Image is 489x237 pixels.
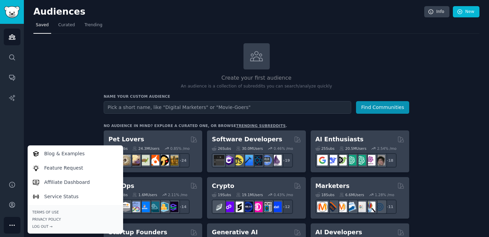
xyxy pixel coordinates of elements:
img: ethstaker [233,202,243,212]
p: Affiliate Dashboard [44,179,90,186]
div: 0.85 % /mo [170,146,190,151]
div: 30.0M Users [236,146,263,151]
a: Terms of Use [32,210,118,215]
img: elixir [271,155,282,165]
img: ArtificalIntelligence [374,155,385,165]
p: Service Status [44,193,79,200]
img: csharp [223,155,234,165]
h2: Crypto [212,182,234,190]
img: reactnative [252,155,263,165]
a: New [453,6,479,18]
div: 2.11 % /mo [168,192,188,197]
div: + 14 [175,200,190,214]
a: trending subreddits [236,124,285,128]
img: cockatiel [149,155,159,165]
div: + 19 [279,153,293,168]
div: 18 Sub s [315,192,335,197]
h3: Name your custom audience [104,94,409,99]
div: 2.54 % /mo [377,146,397,151]
img: PetAdvice [158,155,169,165]
a: Feature Request [29,161,122,175]
div: 0.46 % /mo [274,146,293,151]
a: Curated [56,20,77,34]
div: 25 Sub s [315,146,335,151]
div: + 12 [279,200,293,214]
a: Affiliate Dashboard [29,175,122,189]
div: 1.28 % /mo [375,192,394,197]
img: OnlineMarketing [374,202,385,212]
img: software [214,155,224,165]
img: Docker_DevOps [130,202,140,212]
img: leopardgeckos [130,155,140,165]
a: Saved [33,20,51,34]
h2: Audiences [33,6,424,17]
h2: AI Developers [315,228,362,237]
div: + 18 [382,153,397,168]
img: Emailmarketing [346,202,356,212]
img: platformengineering [149,202,159,212]
img: bigseo [327,202,337,212]
img: DevOpsLinks [139,202,150,212]
img: googleads [355,202,366,212]
div: No audience in mind? Explore a curated one, or browse . [104,123,287,128]
img: dogbreed [168,155,178,165]
img: GoogleGeminiAI [317,155,328,165]
h2: Create your first audience [104,74,409,82]
div: 6.6M Users [339,192,364,197]
p: Blog & Examples [44,150,85,157]
img: AskMarketing [336,202,347,212]
h2: AI Enthusiasts [315,135,364,144]
a: Info [424,6,449,18]
img: aws_cdk [158,202,169,212]
span: Saved [36,22,49,28]
div: 26 Sub s [212,146,231,151]
img: AWS_Certified_Experts [120,202,131,212]
img: defi_ [271,202,282,212]
div: 19 Sub s [212,192,231,197]
img: learnjavascript [233,155,243,165]
img: GummySearch logo [4,6,20,18]
img: content_marketing [317,202,328,212]
div: 1.6M Users [132,192,157,197]
h2: Generative AI [212,228,258,237]
h2: Startup Founders [108,228,167,237]
h2: Pet Lovers [108,135,144,144]
img: chatgpt_prompts_ [355,155,366,165]
div: + 24 [175,153,190,168]
a: Trending [82,20,105,34]
div: + 11 [382,200,397,214]
div: 0.43 % /mo [274,192,293,197]
img: AskComputerScience [262,155,272,165]
h2: Software Developers [212,135,282,144]
a: Service Status [29,189,122,204]
img: ballpython [120,155,131,165]
a: Blog & Examples [29,146,122,161]
img: web3 [242,202,253,212]
div: 24.3M Users [132,146,159,151]
span: Curated [58,22,75,28]
img: ethfinance [214,202,224,212]
img: DeepSeek [327,155,337,165]
div: 20.5M Users [339,146,366,151]
img: iOSProgramming [242,155,253,165]
p: Feature Request [44,164,83,172]
img: OpenAIDev [365,155,375,165]
img: PlatformEngineers [168,202,178,212]
p: An audience is a collection of subreddits you can search/analyze quickly [104,83,409,90]
img: turtle [139,155,150,165]
h2: Marketers [315,182,350,190]
img: 0xPolygon [223,202,234,212]
img: AItoolsCatalog [336,155,347,165]
div: Log Out → [32,224,118,229]
img: chatgpt_promptDesign [346,155,356,165]
img: defiblockchain [252,202,263,212]
input: Pick a short name, like "Digital Marketers" or "Movie-Goers" [104,101,351,114]
a: Privacy Policy [32,217,118,222]
span: Trending [85,22,102,28]
div: 19.1M Users [236,192,263,197]
img: CryptoNews [262,202,272,212]
img: MarketingResearch [365,202,375,212]
button: Find Communities [356,101,409,114]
